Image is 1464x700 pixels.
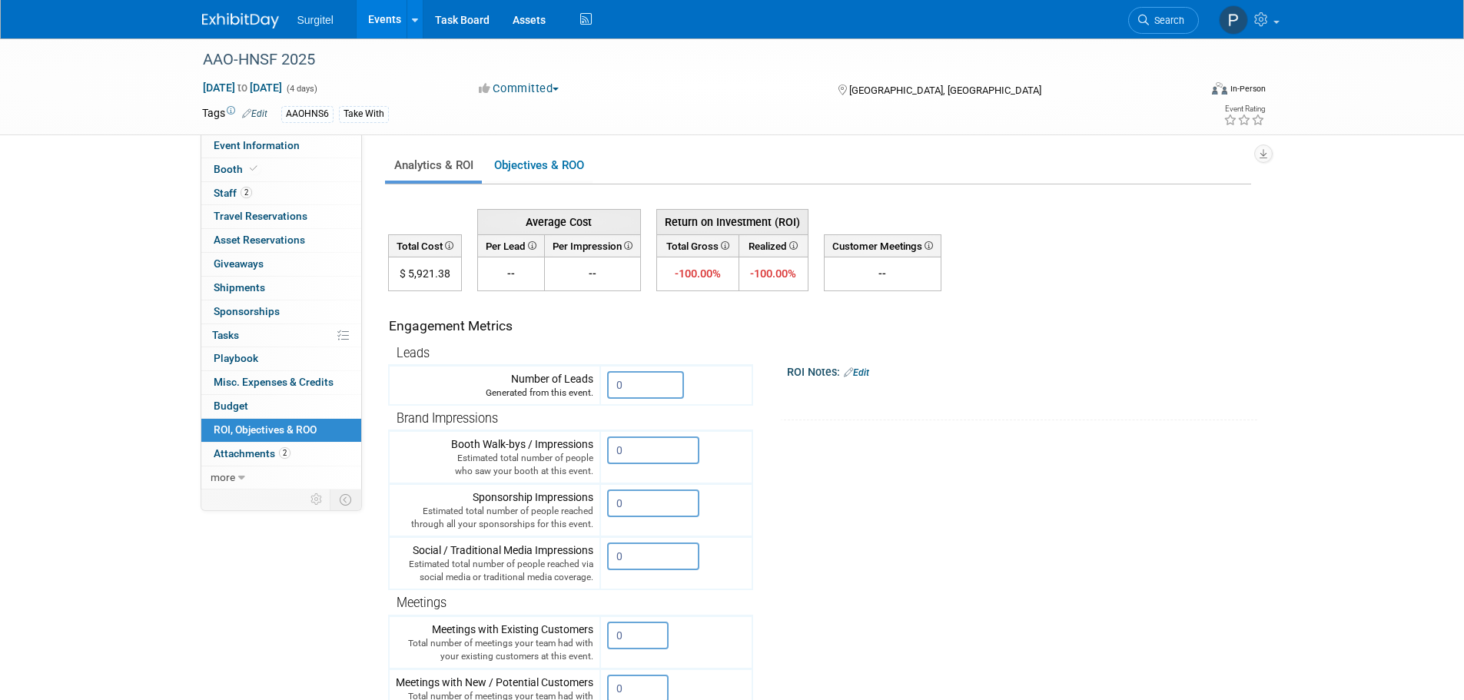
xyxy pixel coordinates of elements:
a: Asset Reservations [201,229,361,252]
div: AAO-HNSF 2025 [198,46,1176,74]
a: ROI, Objectives & ROO [201,419,361,442]
a: Objectives & ROO [485,151,593,181]
span: Brand Impressions [397,411,498,426]
span: Meetings [397,595,447,610]
th: Return on Investment (ROI) [656,209,808,234]
span: Travel Reservations [214,210,307,222]
a: Event Information [201,134,361,158]
a: Analytics & ROI [385,151,482,181]
span: Misc. Expenses & Credits [214,376,334,388]
th: Average Cost [477,209,640,234]
th: Per Impression [544,234,640,257]
div: AAOHNS6 [281,106,334,122]
i: Booth reservation complete [250,164,257,173]
img: Paul Wisniewski [1219,5,1248,35]
span: -- [507,267,515,280]
a: Playbook [201,347,361,370]
div: Estimated total number of people reached via social media or traditional media coverage. [396,558,593,584]
a: Tasks [201,324,361,347]
span: -100.00% [675,267,721,280]
a: Misc. Expenses & Credits [201,371,361,394]
th: Per Lead [477,234,544,257]
span: Tasks [212,329,239,341]
span: ROI, Objectives & ROO [214,423,317,436]
a: Travel Reservations [201,205,361,228]
span: Search [1149,15,1184,26]
span: Budget [214,400,248,412]
span: [DATE] [DATE] [202,81,283,95]
a: Edit [242,108,267,119]
span: 2 [279,447,290,459]
span: 2 [241,187,252,198]
a: Shipments [201,277,361,300]
a: Giveaways [201,253,361,276]
span: -- [589,267,596,280]
span: Staff [214,187,252,199]
span: Sponsorships [214,305,280,317]
th: Realized [739,234,808,257]
a: Budget [201,395,361,418]
img: Format-Inperson.png [1212,82,1227,95]
a: Booth [201,158,361,181]
span: (4 days) [285,84,317,94]
span: Shipments [214,281,265,294]
span: more [211,471,235,483]
td: Personalize Event Tab Strip [304,489,330,509]
div: Meetings with Existing Customers [396,622,593,663]
div: Event Rating [1223,105,1265,113]
div: Booth Walk-bys / Impressions [396,436,593,478]
span: Attachments [214,447,290,459]
span: Leads [397,346,430,360]
td: Tags [202,105,267,123]
div: Estimated total number of people reached through all your sponsorships for this event. [396,505,593,531]
th: Customer Meetings [824,234,941,257]
div: Number of Leads [396,371,593,400]
div: In-Person [1230,83,1266,95]
div: Event Format [1108,80,1266,103]
div: ROI Notes: [787,360,1258,380]
span: -100.00% [750,267,796,280]
span: Giveaways [214,257,264,270]
button: Committed [473,81,565,97]
span: Playbook [214,352,258,364]
td: Toggle Event Tabs [330,489,361,509]
span: [GEOGRAPHIC_DATA], [GEOGRAPHIC_DATA] [849,85,1041,96]
img: ExhibitDay [202,13,279,28]
a: Sponsorships [201,300,361,323]
a: Search [1128,7,1199,34]
th: Total Cost [388,234,461,257]
span: Booth [214,163,261,175]
div: Generated from this event. [396,386,593,400]
td: $ 5,921.38 [388,257,461,291]
div: Social / Traditional Media Impressions [396,542,593,584]
div: -- [831,266,935,281]
a: Edit [844,367,869,378]
div: Estimated total number of people who saw your booth at this event. [396,452,593,478]
div: Take With [339,106,389,122]
a: Attachments2 [201,443,361,466]
span: Surgitel [297,14,334,26]
span: Asset Reservations [214,234,305,246]
div: Sponsorship Impressions [396,489,593,531]
span: Event Information [214,139,300,151]
span: to [235,81,250,94]
a: more [201,466,361,489]
div: Engagement Metrics [389,317,746,336]
div: Total number of meetings your team had with your existing customers at this event. [396,637,593,663]
th: Total Gross [656,234,739,257]
a: Staff2 [201,182,361,205]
